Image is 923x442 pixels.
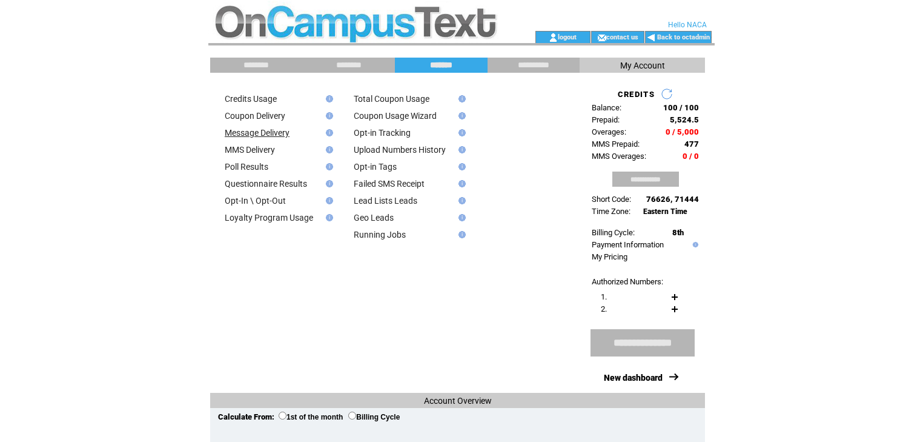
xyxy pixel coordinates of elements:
[597,33,606,42] img: contact_us_icon.gif
[618,90,655,99] span: CREDITS
[592,152,646,161] span: MMS Overages:
[348,413,400,421] label: Billing Cycle
[668,21,707,29] span: Hello NACA
[322,180,333,187] img: help.gif
[322,214,333,221] img: help.gif
[646,195,699,204] span: 76626, 71444
[279,412,286,420] input: 1st of the month
[322,163,333,170] img: help.gif
[601,304,607,313] span: 2.
[225,196,286,206] a: Opt-In \ Opt-Out
[455,197,466,204] img: help.gif
[225,162,268,172] a: Poll Results
[322,112,333,119] img: help.gif
[592,240,664,249] a: Payment Information
[455,180,466,187] img: help.gif
[592,207,630,216] span: Time Zone:
[218,412,274,421] span: Calculate From:
[348,412,356,420] input: Billing Cycle
[455,95,466,102] img: help.gif
[354,196,417,206] a: Lead Lists Leads
[670,115,699,124] span: 5,524.5
[592,127,626,136] span: Overages:
[354,128,411,138] a: Opt-in Tracking
[322,197,333,204] img: help.gif
[663,103,699,112] span: 100 / 100
[455,214,466,221] img: help.gif
[424,396,492,406] span: Account Overview
[354,162,397,172] a: Opt-in Tags
[558,33,577,41] a: logout
[606,33,638,41] a: contact us
[455,146,466,153] img: help.gif
[322,129,333,136] img: help.gif
[592,252,627,261] a: My Pricing
[592,277,663,286] span: Authorized Numbers:
[225,111,285,121] a: Coupon Delivery
[592,103,621,112] span: Balance:
[592,115,620,124] span: Prepaid:
[225,213,313,223] a: Loyalty Program Usage
[225,128,289,138] a: Message Delivery
[666,127,699,136] span: 0 / 5,000
[549,33,558,42] img: account_icon.gif
[647,33,656,42] img: backArrow.gif
[455,112,466,119] img: help.gif
[354,111,437,121] a: Coupon Usage Wizard
[354,230,406,239] a: Running Jobs
[657,33,710,41] a: Back to octadmin
[455,163,466,170] img: help.gif
[604,373,663,383] a: New dashboard
[354,145,446,155] a: Upload Numbers History
[620,61,665,70] span: My Account
[225,145,275,155] a: MMS Delivery
[322,95,333,102] img: help.gif
[683,152,699,161] span: 0 / 0
[279,413,343,421] label: 1st of the month
[643,207,687,216] span: Eastern Time
[225,94,277,104] a: Credits Usage
[322,146,333,153] img: help.gif
[354,179,425,189] a: Failed SMS Receipt
[354,213,394,223] a: Geo Leads
[592,228,635,237] span: Billing Cycle:
[672,228,684,237] span: 8th
[684,139,699,149] span: 477
[592,195,631,204] span: Short Code:
[455,129,466,136] img: help.gif
[592,139,640,149] span: MMS Prepaid:
[690,242,698,247] img: help.gif
[354,94,429,104] a: Total Coupon Usage
[601,292,607,301] span: 1.
[455,231,466,238] img: help.gif
[225,179,307,189] a: Questionnaire Results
